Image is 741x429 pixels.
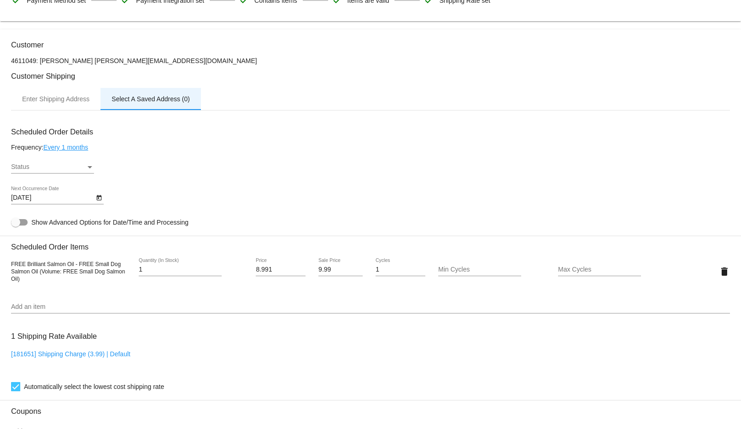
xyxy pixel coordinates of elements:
[376,266,425,273] input: Cycles
[11,72,730,81] h3: Customer Shipping
[11,261,125,282] span: FREE Brilliant Salmon Oil - FREE Small Dog Salmon Oil (Volume: FREE Small Dog Salmon Oil)
[558,266,641,273] input: Max Cycles
[256,266,305,273] input: Price
[11,41,730,49] h3: Customer
[11,303,730,311] input: Add an item
[112,95,190,103] div: Select A Saved Address (0)
[11,350,130,358] a: [181651] Shipping Charge (3.99) | Default
[438,266,521,273] input: Min Cycles
[11,144,730,151] div: Frequency:
[11,194,94,202] input: Next Occurrence Date
[22,95,89,103] div: Enter Shipping Address
[11,57,730,64] p: 4611049: [PERSON_NAME] [PERSON_NAME][EMAIL_ADDRESS][DOMAIN_NAME]
[11,163,29,170] span: Status
[11,400,730,416] h3: Coupons
[11,326,97,346] h3: 1 Shipping Rate Available
[11,163,94,171] mat-select: Status
[94,192,104,202] button: Open calendar
[11,128,730,136] h3: Scheduled Order Details
[31,218,188,227] span: Show Advanced Options for Date/Time and Processing
[318,266,363,273] input: Sale Price
[11,236,730,251] h3: Scheduled Order Items
[719,266,730,277] mat-icon: delete
[24,381,164,392] span: Automatically select the lowest cost shipping rate
[43,144,88,151] a: Every 1 months
[139,266,222,273] input: Quantity (In Stock)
